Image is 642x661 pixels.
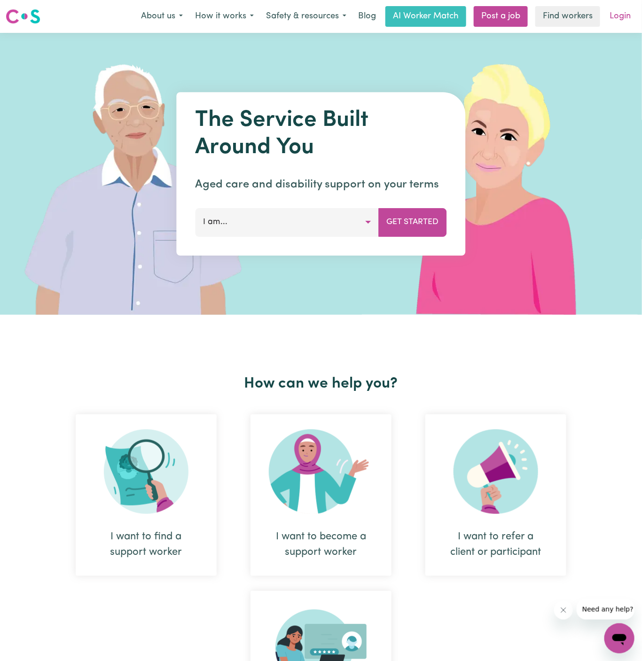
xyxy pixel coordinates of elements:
[59,375,583,393] h2: How can we help you?
[425,414,566,576] div: I want to refer a client or participant
[6,6,40,27] a: Careseekers logo
[352,6,382,27] a: Blog
[385,6,466,27] a: AI Worker Match
[273,529,369,560] div: I want to become a support worker
[448,529,544,560] div: I want to refer a client or participant
[379,208,447,236] button: Get Started
[554,601,573,620] iframe: Close message
[535,6,600,27] a: Find workers
[260,7,352,26] button: Safety & resources
[604,6,636,27] a: Login
[251,414,391,576] div: I want to become a support worker
[454,429,538,514] img: Refer
[189,7,260,26] button: How it works
[269,429,373,514] img: Become Worker
[76,414,217,576] div: I want to find a support worker
[196,208,379,236] button: I am...
[98,529,194,560] div: I want to find a support worker
[104,429,188,514] img: Search
[474,6,528,27] a: Post a job
[196,107,447,161] h1: The Service Built Around You
[604,623,634,653] iframe: Button to launch messaging window
[196,176,447,193] p: Aged care and disability support on your terms
[577,599,634,620] iframe: Message from company
[6,8,40,25] img: Careseekers logo
[135,7,189,26] button: About us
